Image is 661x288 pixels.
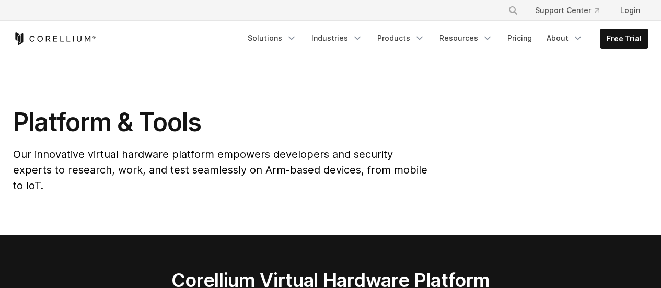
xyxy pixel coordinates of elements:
a: Support Center [527,1,608,20]
a: Industries [305,29,369,48]
div: Navigation Menu [495,1,648,20]
a: Login [612,1,648,20]
button: Search [504,1,523,20]
a: Resources [433,29,499,48]
a: About [540,29,589,48]
a: Free Trial [600,29,648,48]
a: Products [371,29,431,48]
div: Navigation Menu [241,29,648,49]
a: Pricing [501,29,538,48]
a: Corellium Home [13,32,96,45]
span: Our innovative virtual hardware platform empowers developers and security experts to research, wo... [13,148,427,192]
h1: Platform & Tools [13,107,430,138]
a: Solutions [241,29,303,48]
